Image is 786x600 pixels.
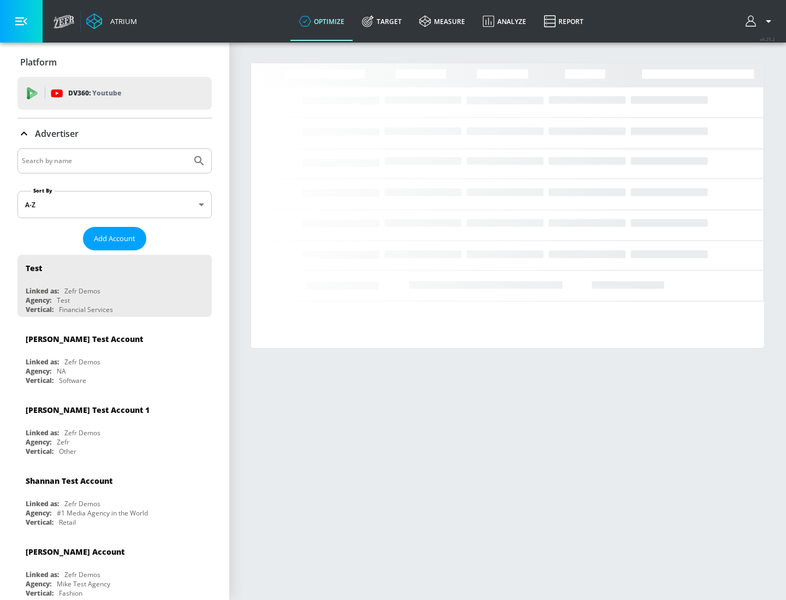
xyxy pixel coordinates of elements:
[474,2,535,41] a: Analyze
[26,428,59,437] div: Linked as:
[106,16,137,26] div: Atrium
[22,154,187,168] input: Search by name
[26,296,51,305] div: Agency:
[26,405,150,415] div: [PERSON_NAME] Test Account 1
[26,570,59,579] div: Linked as:
[17,467,212,530] div: Shannan Test AccountLinked as:Zefr DemosAgency:#1 Media Agency in the WorldVertical:Retail
[26,357,59,367] div: Linked as:
[17,191,212,218] div: A-Z
[26,508,51,518] div: Agency:
[26,476,112,486] div: Shannan Test Account
[410,2,474,41] a: measure
[35,128,79,140] p: Advertiser
[94,232,135,245] span: Add Account
[26,376,53,385] div: Vertical:
[17,255,212,317] div: TestLinked as:Zefr DemosAgency:TestVertical:Financial Services
[64,499,100,508] div: Zefr Demos
[26,334,143,344] div: [PERSON_NAME] Test Account
[92,87,121,99] p: Youtube
[26,263,42,273] div: Test
[57,508,148,518] div: #1 Media Agency in the World
[59,376,86,385] div: Software
[57,579,110,589] div: Mike Test Agency
[20,56,57,68] p: Platform
[64,428,100,437] div: Zefr Demos
[26,447,53,456] div: Vertical:
[17,397,212,459] div: [PERSON_NAME] Test Account 1Linked as:Zefr DemosAgency:ZefrVertical:Other
[57,296,70,305] div: Test
[57,437,69,447] div: Zefr
[17,47,212,77] div: Platform
[26,305,53,314] div: Vertical:
[86,13,137,29] a: Atrium
[26,437,51,447] div: Agency:
[26,547,124,557] div: [PERSON_NAME] Account
[26,589,53,598] div: Vertical:
[64,570,100,579] div: Zefr Demos
[26,518,53,527] div: Vertical:
[26,286,59,296] div: Linked as:
[64,357,100,367] div: Zefr Demos
[17,118,212,149] div: Advertiser
[59,518,76,527] div: Retail
[57,367,66,376] div: NA
[760,36,775,42] span: v 4.25.2
[353,2,410,41] a: Target
[26,367,51,376] div: Agency:
[290,2,353,41] a: optimize
[68,87,121,99] p: DV360:
[64,286,100,296] div: Zefr Demos
[83,227,146,250] button: Add Account
[535,2,592,41] a: Report
[26,579,51,589] div: Agency:
[31,187,55,194] label: Sort By
[17,326,212,388] div: [PERSON_NAME] Test AccountLinked as:Zefr DemosAgency:NAVertical:Software
[59,447,76,456] div: Other
[59,589,82,598] div: Fashion
[17,77,212,110] div: DV360: Youtube
[59,305,113,314] div: Financial Services
[26,499,59,508] div: Linked as:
